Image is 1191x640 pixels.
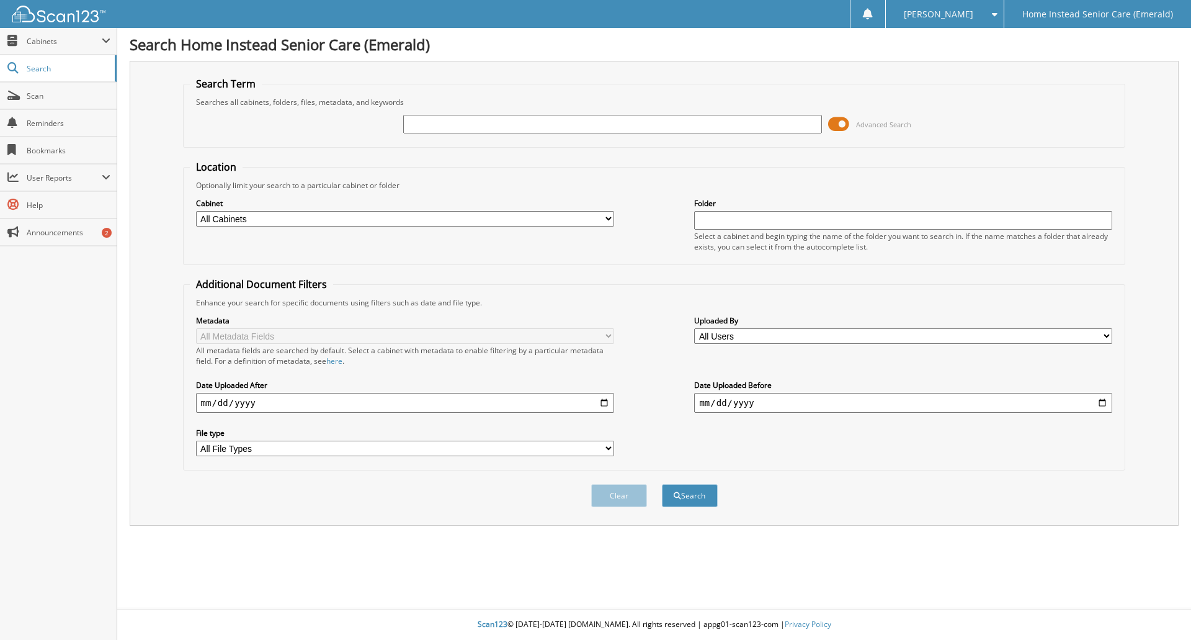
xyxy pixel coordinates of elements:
[190,277,333,291] legend: Additional Document Filters
[694,231,1112,252] div: Select a cabinet and begin typing the name of the folder you want to search in. If the name match...
[196,315,614,326] label: Metadata
[196,380,614,390] label: Date Uploaded After
[117,610,1191,640] div: © [DATE]-[DATE] [DOMAIN_NAME]. All rights reserved | appg01-scan123-com |
[190,77,262,91] legend: Search Term
[27,145,110,156] span: Bookmarks
[1022,11,1173,18] span: Home Instead Senior Care (Emerald)
[694,198,1112,209] label: Folder
[27,200,110,210] span: Help
[27,118,110,128] span: Reminders
[190,97,1119,107] div: Searches all cabinets, folders, files, metadata, and keywords
[478,619,507,629] span: Scan123
[196,198,614,209] label: Cabinet
[196,428,614,438] label: File type
[27,227,110,238] span: Announcements
[27,63,109,74] span: Search
[102,228,112,238] div: 2
[785,619,831,629] a: Privacy Policy
[904,11,973,18] span: [PERSON_NAME]
[694,315,1112,326] label: Uploaded By
[190,160,243,174] legend: Location
[196,345,614,366] div: All metadata fields are searched by default. Select a cabinet with metadata to enable filtering b...
[27,91,110,101] span: Scan
[27,36,102,47] span: Cabinets
[130,34,1179,55] h1: Search Home Instead Senior Care (Emerald)
[12,6,105,22] img: scan123-logo-white.svg
[190,297,1119,308] div: Enhance your search for specific documents using filters such as date and file type.
[196,393,614,413] input: start
[856,120,911,129] span: Advanced Search
[326,356,342,366] a: here
[190,180,1119,191] div: Optionally limit your search to a particular cabinet or folder
[694,393,1112,413] input: end
[591,484,647,507] button: Clear
[27,173,102,183] span: User Reports
[694,380,1112,390] label: Date Uploaded Before
[662,484,718,507] button: Search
